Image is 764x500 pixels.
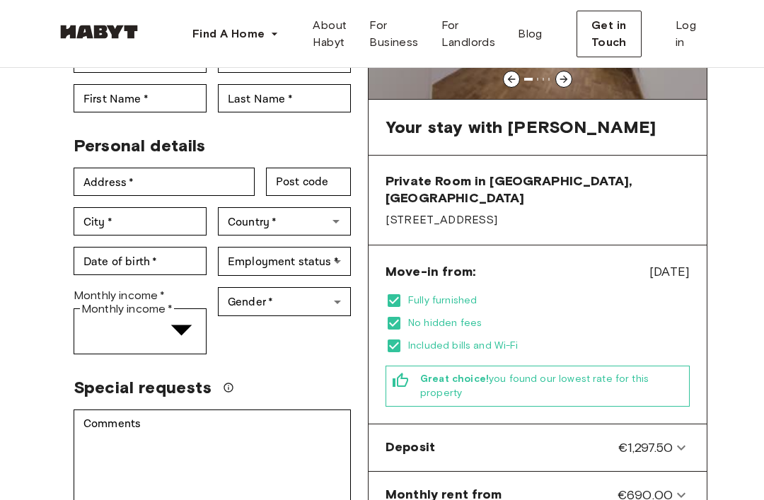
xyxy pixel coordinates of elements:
span: Log in [676,17,696,51]
div: Last Name [218,84,351,112]
span: Find A Home [192,25,265,42]
div: Address [74,168,255,196]
span: No hidden fees [408,316,690,330]
span: Get in Touch [589,17,630,51]
span: Personal details [74,135,205,156]
span: [DATE] [649,262,690,281]
svg: We'll do our best to accommodate your request, but please note we can't guarantee it will be poss... [223,382,234,393]
label: Monthly income [74,287,207,304]
span: About Habyt [313,17,347,51]
span: Move-in from: [386,263,475,280]
img: Habyt [57,25,141,39]
span: Deposit [386,438,435,457]
span: Your stay with [PERSON_NAME] [386,117,656,138]
b: Great choice! [420,373,489,385]
span: For Business [369,17,418,51]
div: Post code [266,168,351,196]
input: Choose date [74,247,207,275]
span: Blog [518,25,543,42]
span: €1,297.50 [618,438,673,457]
span: Special requests [74,377,212,398]
span: you found our lowest rate for this property [420,372,683,400]
span: [STREET_ADDRESS] [386,212,690,228]
span: For Landlords [441,17,496,51]
div: First Name [74,84,207,112]
button: Open [326,211,346,231]
div: City [74,207,207,236]
span: Private Room in [GEOGRAPHIC_DATA], [GEOGRAPHIC_DATA] [386,173,690,207]
span: Included bills and Wi-Fi [408,339,690,353]
span: Fully furnished [408,293,690,308]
